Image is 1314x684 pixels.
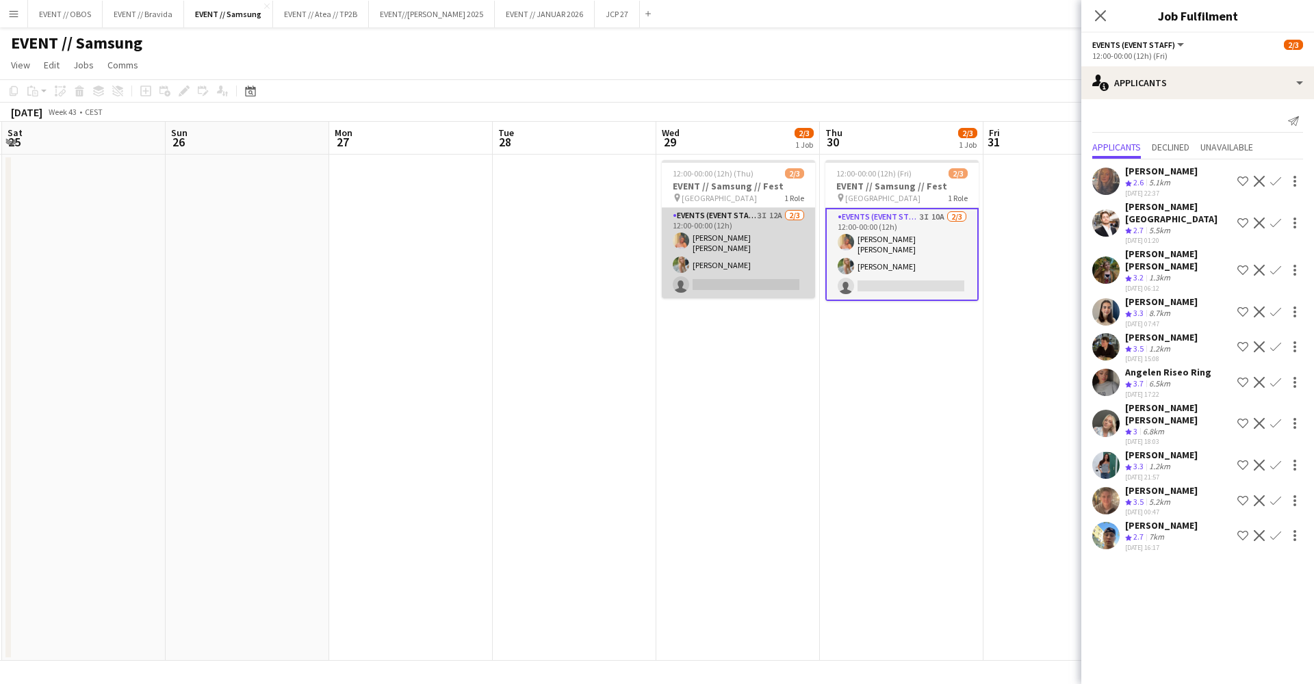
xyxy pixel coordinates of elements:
[1133,497,1144,507] span: 3.5
[28,1,103,27] button: EVENT // OBOS
[1133,177,1144,187] span: 2.6
[1125,319,1198,328] div: [DATE] 07:47
[44,59,60,71] span: Edit
[68,56,99,74] a: Jobs
[682,193,757,203] span: [GEOGRAPHIC_DATA]
[825,160,979,301] app-job-card: 12:00-00:00 (12h) (Fri)2/3EVENT // Samsung // Fest [GEOGRAPHIC_DATA]1 RoleEvents (Event Staff)3I1...
[169,134,188,150] span: 26
[1125,543,1198,552] div: [DATE] 16:17
[1133,531,1144,542] span: 2.7
[1152,142,1189,152] span: Declined
[273,1,369,27] button: EVENT // Atea // TP2B
[1125,484,1198,497] div: [PERSON_NAME]
[1125,236,1232,245] div: [DATE] 01:20
[1133,461,1144,471] span: 3.3
[85,107,103,117] div: CEST
[1092,40,1186,50] button: Events (Event Staff)
[496,134,514,150] span: 28
[107,59,138,71] span: Comms
[1125,200,1232,225] div: [PERSON_NAME][GEOGRAPHIC_DATA]
[784,193,804,203] span: 1 Role
[1125,165,1198,177] div: [PERSON_NAME]
[1081,66,1314,99] div: Applicants
[660,134,680,150] span: 29
[948,193,968,203] span: 1 Role
[1146,225,1173,237] div: 5.5km
[495,1,595,27] button: EVENT // JANUAR 2026
[1125,366,1211,378] div: Angelen Riseo Ring
[1133,308,1144,318] span: 3.3
[1284,40,1303,50] span: 2/3
[845,193,920,203] span: [GEOGRAPHIC_DATA]
[1092,51,1303,61] div: 12:00-00:00 (12h) (Fri)
[1146,272,1173,284] div: 1.3km
[662,160,815,298] app-job-card: 12:00-00:00 (12h) (Thu)2/3EVENT // Samsung // Fest [GEOGRAPHIC_DATA]1 RoleEvents (Event Staff)3I1...
[1146,461,1173,473] div: 1.2km
[171,127,188,139] span: Sun
[1125,331,1198,343] div: [PERSON_NAME]
[1125,449,1198,461] div: [PERSON_NAME]
[662,208,815,298] app-card-role: Events (Event Staff)3I12A2/312:00-00:00 (12h)[PERSON_NAME] [PERSON_NAME][PERSON_NAME]
[1146,531,1167,543] div: 7km
[1092,142,1141,152] span: Applicants
[45,107,79,117] span: Week 43
[825,208,979,301] app-card-role: Events (Event Staff)3I10A2/312:00-00:00 (12h)[PERSON_NAME] [PERSON_NAME][PERSON_NAME]
[184,1,273,27] button: EVENT // Samsung
[949,168,968,179] span: 2/3
[1133,225,1144,235] span: 2.7
[103,1,184,27] button: EVENT // Bravida
[662,127,680,139] span: Wed
[958,128,977,138] span: 2/3
[5,56,36,74] a: View
[38,56,65,74] a: Edit
[1125,248,1232,272] div: [PERSON_NAME] [PERSON_NAME]
[1125,295,1198,308] div: [PERSON_NAME]
[1125,508,1198,516] div: [DATE] 00:47
[1125,189,1198,198] div: [DATE] 22:37
[11,33,142,53] h1: EVENT // Samsung
[1140,426,1167,438] div: 6.8km
[1133,343,1144,354] span: 3.5
[785,168,804,179] span: 2/3
[987,134,1000,150] span: 31
[1092,40,1175,50] span: Events (Event Staff)
[1081,7,1314,25] h3: Job Fulfilment
[73,59,94,71] span: Jobs
[595,1,640,27] button: JCP 27
[1125,519,1198,531] div: [PERSON_NAME]
[11,105,42,119] div: [DATE]
[8,127,23,139] span: Sat
[836,168,912,179] span: 12:00-00:00 (12h) (Fri)
[1133,378,1144,389] span: 3.7
[795,140,813,150] div: 1 Job
[1133,426,1137,436] span: 3
[1146,378,1173,390] div: 6.5km
[1125,354,1198,363] div: [DATE] 15:08
[1146,308,1173,319] div: 8.7km
[1133,272,1144,282] span: 3.2
[333,134,352,150] span: 27
[959,140,977,150] div: 1 Job
[1125,284,1232,293] div: [DATE] 06:12
[11,59,30,71] span: View
[1146,343,1173,355] div: 1.2km
[825,180,979,192] h3: EVENT // Samsung // Fest
[335,127,352,139] span: Mon
[673,168,753,179] span: 12:00-00:00 (12h) (Thu)
[825,127,842,139] span: Thu
[1146,177,1173,189] div: 5.1km
[662,180,815,192] h3: EVENT // Samsung // Fest
[1125,473,1198,482] div: [DATE] 21:57
[795,128,814,138] span: 2/3
[989,127,1000,139] span: Fri
[1200,142,1253,152] span: Unavailable
[1146,497,1173,508] div: 5.2km
[1125,437,1232,446] div: [DATE] 18:03
[369,1,495,27] button: EVENT//[PERSON_NAME] 2025
[1125,390,1211,399] div: [DATE] 17:22
[823,134,842,150] span: 30
[498,127,514,139] span: Tue
[102,56,144,74] a: Comms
